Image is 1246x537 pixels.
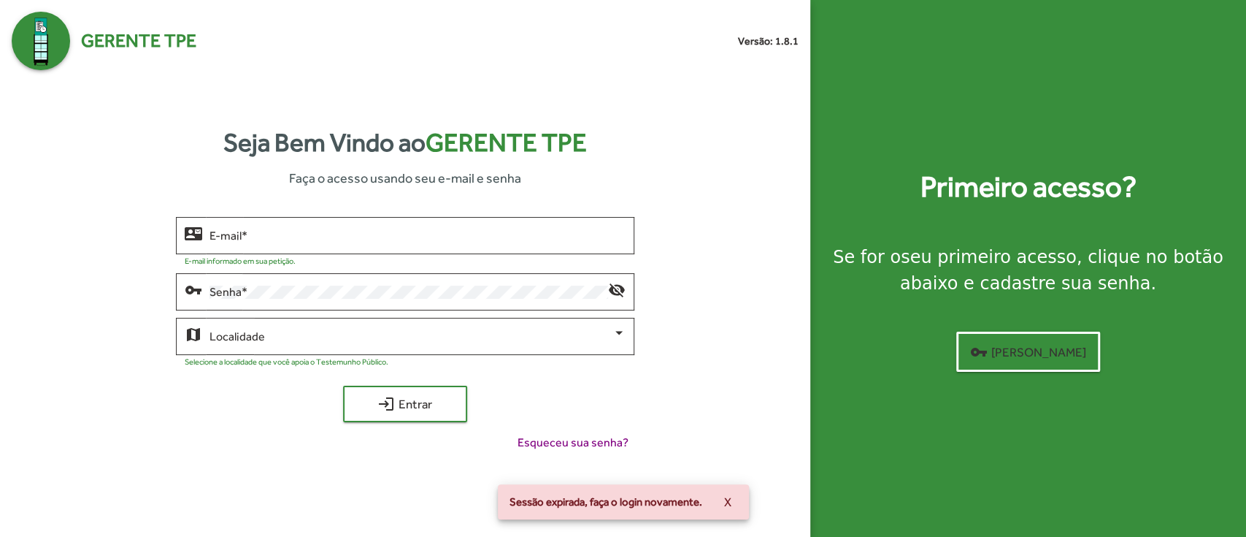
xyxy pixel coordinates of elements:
span: Entrar [356,391,454,417]
span: Faça o acesso usando seu e-mail e senha [289,168,521,188]
span: Gerente TPE [426,128,587,157]
strong: seu primeiro acesso [901,247,1077,267]
div: Se for o , clique no botão abaixo e cadastre sua senha. [828,244,1228,297]
mat-icon: vpn_key [185,281,202,298]
mat-hint: E-mail informado em sua petição. [185,256,296,265]
span: [PERSON_NAME] [970,339,1086,365]
img: Logo Gerente [12,12,70,70]
span: X [724,489,731,515]
mat-icon: contact_mail [185,224,202,242]
button: X [712,489,743,515]
span: Gerente TPE [81,27,196,55]
strong: Seja Bem Vindo ao [223,123,587,162]
mat-icon: map [185,325,202,343]
span: Sessão expirada, faça o login novamente. [509,495,702,509]
span: Esqueceu sua senha? [518,434,628,452]
strong: Primeiro acesso? [920,165,1136,209]
mat-icon: vpn_key [970,343,988,361]
small: Versão: 1.8.1 [738,34,799,49]
mat-hint: Selecione a localidade que você apoia o Testemunho Público. [185,357,388,366]
button: Entrar [343,386,467,422]
button: [PERSON_NAME] [956,332,1100,372]
mat-icon: visibility_off [608,281,626,298]
mat-icon: login [377,395,395,413]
